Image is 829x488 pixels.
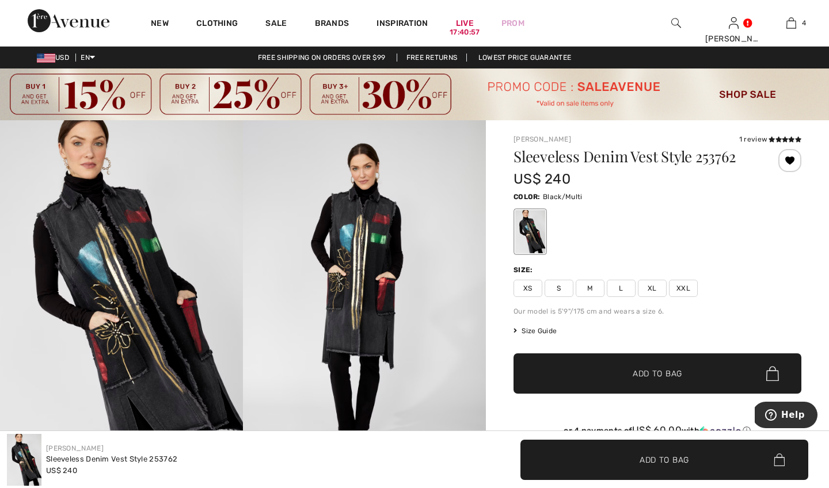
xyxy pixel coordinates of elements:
a: [PERSON_NAME] [46,444,104,452]
span: Add to Bag [633,368,682,380]
a: Clothing [196,18,238,30]
a: Free shipping on orders over $99 [249,54,395,62]
img: 1ère Avenue [28,9,109,32]
span: EN [81,54,95,62]
a: Live17:40:57 [456,17,474,29]
a: [PERSON_NAME] [514,135,571,143]
div: Size: [514,265,535,275]
a: Sale [265,18,287,30]
img: search the website [671,16,681,30]
img: Sleeveless Denim Vest Style 253762 [7,434,41,486]
div: [PERSON_NAME] [705,33,762,45]
span: Inspiration [377,18,428,30]
img: Sezzle [699,426,741,436]
span: Size Guide [514,326,557,336]
span: S [545,280,573,297]
img: Bag.svg [774,453,785,466]
img: Bag.svg [766,366,779,381]
span: Add to Bag [640,453,689,466]
button: Add to Bag [514,353,801,394]
span: L [607,280,636,297]
a: Prom [501,17,524,29]
div: 1 review [739,134,801,144]
a: Brands [315,18,349,30]
div: Black/Multi [515,210,545,253]
div: or 4 payments of with [514,425,801,436]
span: M [576,280,604,297]
span: USD [37,54,74,62]
span: Color: [514,193,541,201]
div: 17:40:57 [450,27,480,38]
span: XS [514,280,542,297]
span: XL [638,280,667,297]
img: My Info [729,16,739,30]
div: or 4 payments ofUS$ 60.00withSezzle Click to learn more about Sezzle [514,425,801,440]
div: Sleeveless Denim Vest Style 253762 [46,453,177,465]
a: Free Returns [397,54,467,62]
a: Lowest Price Guarantee [469,54,581,62]
img: Sleeveless Denim Vest Style 253762. 2 [243,120,486,485]
span: US$ 240 [46,466,77,475]
img: My Bag [786,16,796,30]
iframe: Opens a widget where you can find more information [755,402,817,430]
a: 4 [763,16,819,30]
a: New [151,18,169,30]
div: Our model is 5'9"/175 cm and wears a size 6. [514,306,801,317]
span: Black/Multi [543,193,582,201]
span: US$ 60.00 [632,424,682,436]
button: Add to Bag [520,440,808,480]
h1: Sleeveless Denim Vest Style 253762 [514,149,754,164]
span: 4 [802,18,806,28]
span: US$ 240 [514,171,571,187]
img: US Dollar [37,54,55,63]
a: Sign In [729,17,739,28]
span: XXL [669,280,698,297]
